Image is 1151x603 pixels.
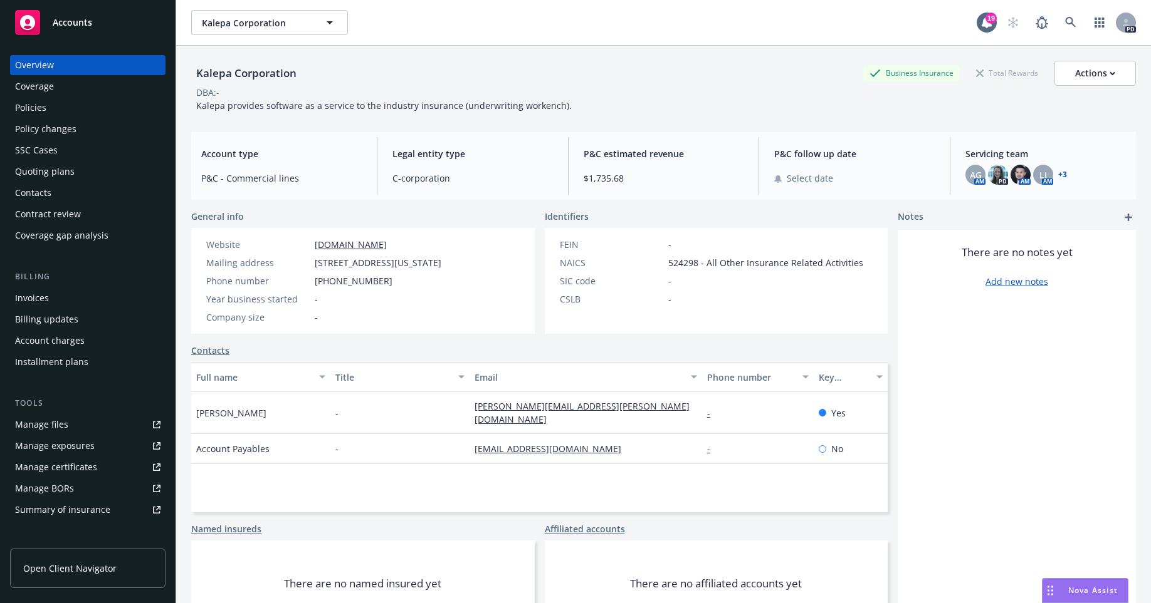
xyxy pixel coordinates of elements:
span: - [315,292,318,306]
a: SSC Cases [10,140,166,160]
a: Coverage [10,76,166,96]
a: Quoting plans [10,162,166,182]
span: P&C follow up date [774,147,935,160]
div: Total Rewards [970,65,1044,81]
div: Tools [10,397,166,410]
span: - [668,292,671,306]
div: Year business started [206,292,310,306]
div: Billing updates [15,309,78,329]
a: [DOMAIN_NAME] [315,239,387,250]
div: SSC Cases [15,140,58,160]
a: Manage exposures [10,436,166,456]
a: Manage certificates [10,457,166,477]
button: Nova Assist [1042,578,1128,603]
a: Manage files [10,415,166,435]
div: Phone number [707,371,795,384]
div: Kalepa Corporation [191,65,302,81]
span: No [831,442,843,455]
div: Manage files [15,415,68,435]
div: Mailing address [206,256,310,269]
span: There are no affiliated accounts yet [630,576,802,591]
a: Contract review [10,204,166,224]
div: Account charges [15,331,85,351]
span: [PHONE_NUMBER] [315,274,392,287]
a: - [707,407,720,419]
span: There are no named insured yet [284,576,441,591]
a: Switch app [1087,10,1112,35]
div: CSLB [560,292,663,306]
div: Website [206,238,310,251]
a: Named insureds [191,522,261,535]
a: Summary of insurance [10,500,166,520]
div: Contract review [15,204,81,224]
span: Kalepa provides software as a service to the industry insurance (underwriting workench). [196,100,572,111]
div: Manage exposures [15,436,95,456]
div: Email [475,371,683,384]
span: Yes [831,406,846,420]
a: Affiliated accounts [545,522,625,535]
div: Policies [15,98,46,118]
div: Full name [196,371,312,384]
span: Select date [787,172,833,185]
a: Manage BORs [10,478,166,498]
a: Overview [10,55,166,75]
div: Title [335,371,451,384]
a: Policies [10,98,166,118]
button: Kalepa Corporation [191,10,348,35]
span: - [335,442,339,455]
div: Invoices [15,288,49,308]
div: Quoting plans [15,162,75,182]
span: 524298 - All Other Insurance Related Activities [668,256,863,269]
button: Title [330,362,470,392]
div: SIC code [560,274,663,287]
img: photo [1011,165,1031,185]
span: AG [970,168,982,182]
span: - [668,238,671,251]
div: FEIN [560,238,663,251]
span: C-corporation [392,172,553,185]
span: [PERSON_NAME] [196,406,266,420]
a: Installment plans [10,352,166,372]
button: Email [470,362,702,392]
span: Identifiers [545,210,589,223]
span: - [668,274,671,287]
span: Notes [898,210,923,225]
div: Coverage gap analysis [15,225,108,245]
span: P&C - Commercial lines [201,172,362,185]
span: Legal entity type [392,147,553,160]
span: Account Payables [196,442,270,455]
a: add [1121,210,1136,225]
button: Actions [1054,61,1136,86]
div: Billing [10,271,166,283]
span: There are no notes yet [962,245,1073,260]
span: General info [191,210,244,223]
a: Search [1058,10,1083,35]
div: NAICS [560,256,663,269]
div: 19 [985,13,997,24]
button: Key contact [814,362,888,392]
button: Full name [191,362,330,392]
div: Business Insurance [863,65,960,81]
a: Account charges [10,331,166,351]
div: Phone number [206,274,310,287]
div: Policy changes [15,119,76,139]
a: Accounts [10,5,166,40]
span: - [335,406,339,420]
div: Drag to move [1043,579,1058,602]
span: Servicing team [965,147,1126,160]
img: photo [988,165,1008,185]
a: +3 [1058,171,1067,178]
div: Installment plans [15,352,88,372]
span: Accounts [53,18,92,28]
a: Contacts [191,344,229,357]
div: Manage BORs [15,478,74,498]
span: - [315,311,318,324]
div: Overview [15,55,54,75]
a: - [707,443,720,455]
div: Key contact [819,371,870,384]
div: Coverage [15,76,54,96]
span: Kalepa Corporation [202,16,310,29]
a: [PERSON_NAME][EMAIL_ADDRESS][PERSON_NAME][DOMAIN_NAME] [475,400,690,425]
a: Add new notes [985,275,1048,288]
